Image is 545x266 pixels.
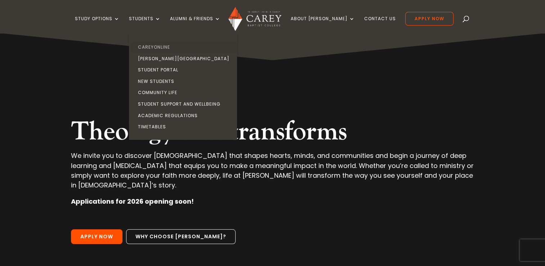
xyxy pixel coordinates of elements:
[131,41,239,53] a: CareyOnline
[71,197,194,206] strong: Applications for 2026 opening soon!
[131,53,239,65] a: [PERSON_NAME][GEOGRAPHIC_DATA]
[71,116,474,151] h2: Theology that transforms
[228,7,281,31] img: Carey Baptist College
[405,12,454,26] a: Apply Now
[131,98,239,110] a: Student Support and Wellbeing
[131,110,239,121] a: Academic Regulations
[364,16,396,33] a: Contact Us
[131,76,239,87] a: New Students
[291,16,355,33] a: About [PERSON_NAME]
[131,64,239,76] a: Student Portal
[75,16,120,33] a: Study Options
[131,121,239,133] a: Timetables
[170,16,220,33] a: Alumni & Friends
[126,229,236,244] a: Why choose [PERSON_NAME]?
[71,229,122,244] a: Apply Now
[129,16,161,33] a: Students
[131,87,239,98] a: Community Life
[71,151,474,196] p: We invite you to discover [DEMOGRAPHIC_DATA] that shapes hearts, minds, and communities and begin...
